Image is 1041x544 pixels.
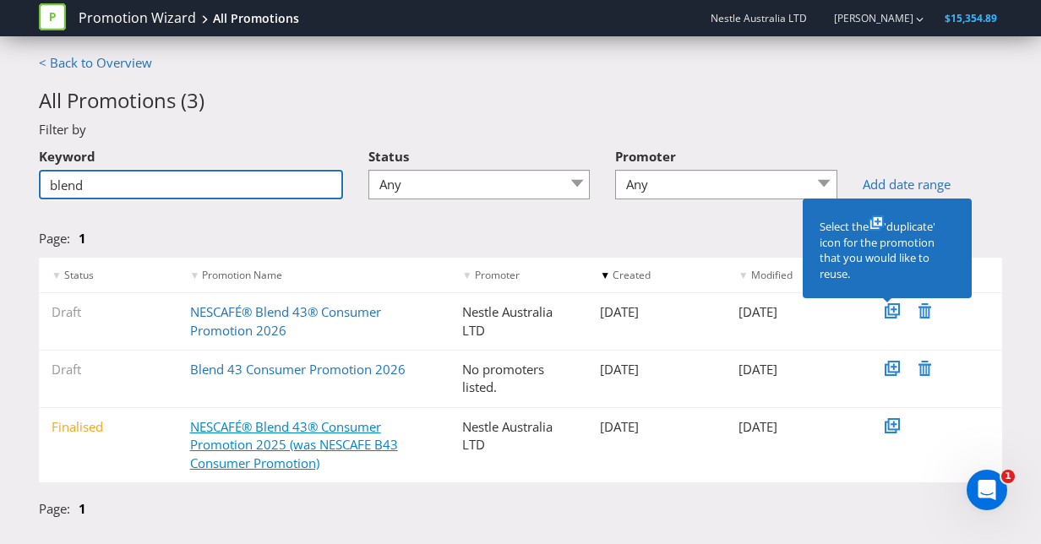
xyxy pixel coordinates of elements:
span: Page: [39,500,70,517]
div: [DATE] [726,418,864,436]
span: 3 [187,86,199,114]
div: No promoters listed. [450,361,588,397]
div: Filter by [26,121,1015,139]
div: [DATE] [726,303,864,321]
input: Filter promotions... [39,170,343,199]
span: $15,354.89 [945,11,997,25]
span: ▼ [462,268,472,282]
a: < Back to Overview [39,54,152,71]
span: Page: [39,230,70,247]
a: Promotion Wizard [79,8,196,28]
div: [DATE] [726,361,864,378]
span: ) [199,86,204,114]
a: NESCAFÉ® Blend 43® Consumer Promotion 2025 (was NESCAFE B43 Consumer Promotion) [190,418,398,471]
div: Nestle Australia LTD [450,303,588,340]
iframe: Intercom live chat [967,470,1007,510]
span: Promoter [475,268,520,282]
span: ▼ [52,268,62,282]
a: NESCAFÉ® Blend 43® Consumer Promotion 2026 [190,303,381,338]
span: ▼ [600,268,610,282]
a: 1 [79,230,86,247]
div: [DATE] [587,303,726,321]
div: [DATE] [587,418,726,436]
div: Draft [39,303,177,321]
label: Keyword [39,139,95,166]
div: All Promotions [213,10,299,27]
span: Status [368,148,409,165]
a: Blend 43 Consumer Promotion 2026 [190,361,406,378]
span: 1 [1001,470,1015,483]
span: Promotion Name [202,268,282,282]
span: Created [613,268,651,282]
div: Draft [39,361,177,378]
span: Promoter [615,148,676,165]
a: Add date range [863,176,1002,193]
span: ▼ [190,268,200,282]
span: Modified [751,268,793,282]
span: All Promotions ( [39,86,187,114]
a: [PERSON_NAME] [817,11,913,25]
span: Status [64,268,94,282]
div: Nestle Australia LTD [450,418,588,454]
span: Select the [820,219,869,234]
span: Nestle Australia LTD [711,11,807,25]
span: ▼ [739,268,749,282]
div: [DATE] [587,361,726,378]
span: 'duplicate' icon for the promotion that you would like to reuse. [820,219,935,281]
div: Finalised [39,418,177,436]
a: 1 [79,500,86,517]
